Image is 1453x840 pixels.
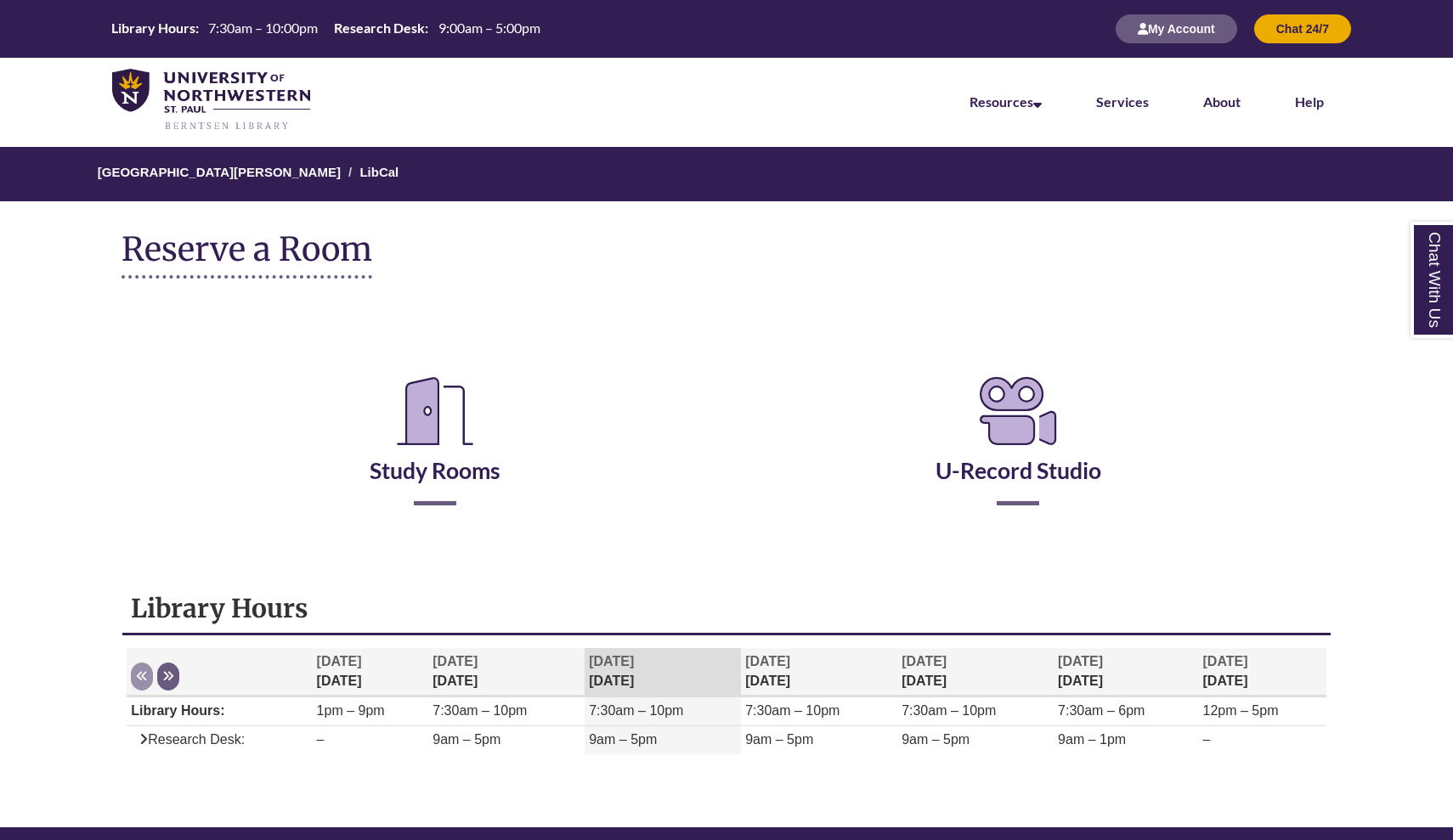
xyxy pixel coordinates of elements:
[317,654,362,668] span: [DATE]
[105,19,546,39] a: Hours Today
[902,703,996,718] span: 7:30am – 10pm
[317,703,385,718] span: 1pm – 9pm
[105,19,201,37] th: Library Hours:
[1096,93,1149,110] a: Services
[131,662,153,691] button: Previous week
[428,648,585,696] th: [DATE]
[370,414,500,484] a: Study Rooms
[1254,21,1351,36] a: Chat 24/7
[433,732,500,747] span: 9am – 5pm
[122,231,372,279] h1: Reserve a Room
[1203,654,1248,668] span: [DATE]
[1254,14,1351,43] button: Chat 24/7
[127,697,312,726] td: Library Hours:
[433,703,527,718] span: 7:30am – 10pm
[902,654,947,668] span: [DATE]
[1203,93,1241,110] a: About
[122,147,1331,201] nav: Breadcrumb
[970,93,1042,110] a: Resources
[433,654,478,668] span: [DATE]
[122,321,1331,555] div: Reserve a Room
[1199,648,1326,696] th: [DATE]
[1058,703,1145,718] span: 7:30am – 6pm
[589,732,657,747] span: 9am – 5pm
[327,19,431,37] th: Research Desk:
[122,802,1331,810] div: Libchat
[317,732,325,747] span: –
[1116,21,1237,36] a: My Account
[897,648,1054,696] th: [DATE]
[589,654,634,668] span: [DATE]
[1203,703,1279,718] span: 12pm – 5pm
[902,732,970,747] span: 9am – 5pm
[131,592,1322,624] h1: Library Hours
[1054,648,1198,696] th: [DATE]
[1295,93,1324,110] a: Help
[745,654,790,668] span: [DATE]
[157,662,179,691] button: Next week
[131,732,245,747] span: Research Desk:
[585,648,741,696] th: [DATE]
[438,20,540,36] span: 9:00am – 5:00pm
[1058,732,1126,747] span: 9am – 1pm
[1116,14,1237,43] button: My Account
[313,648,429,696] th: [DATE]
[105,19,546,37] table: Hours Today
[122,583,1331,784] div: Library Hours
[741,648,897,696] th: [DATE]
[112,69,310,132] img: UNWSP Library Logo
[359,165,399,179] a: LibCal
[208,20,318,36] span: 7:30am – 10:00pm
[1058,654,1103,668] span: [DATE]
[745,732,813,747] span: 9am – 5pm
[589,703,683,718] span: 7:30am – 10pm
[936,414,1101,484] a: U-Record Studio
[1203,732,1211,747] span: –
[745,703,840,718] span: 7:30am – 10pm
[98,165,341,179] a: [GEOGRAPHIC_DATA][PERSON_NAME]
